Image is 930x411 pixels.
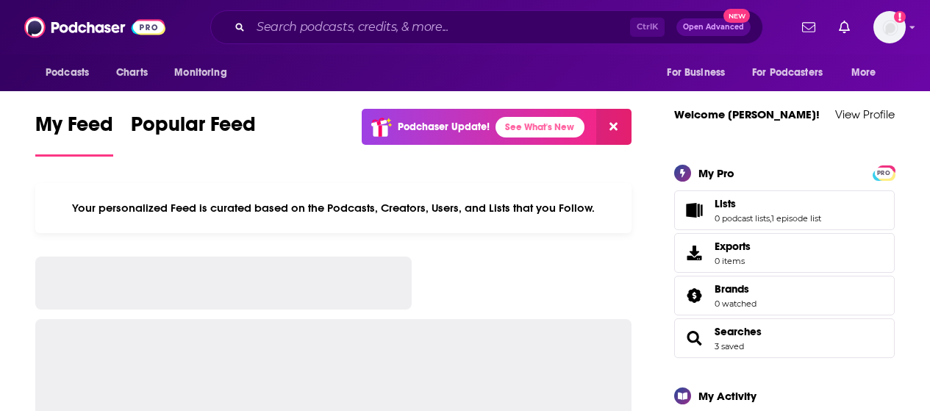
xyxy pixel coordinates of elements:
[676,18,751,36] button: Open AdvancedNew
[715,213,770,224] a: 0 podcast lists
[496,117,584,137] a: See What's New
[679,243,709,263] span: Exports
[723,9,750,23] span: New
[841,59,895,87] button: open menu
[116,62,148,83] span: Charts
[771,213,821,224] a: 1 episode list
[715,282,756,296] a: Brands
[873,11,906,43] button: Show profile menu
[715,240,751,253] span: Exports
[796,15,821,40] a: Show notifications dropdown
[715,341,744,351] a: 3 saved
[131,112,256,146] span: Popular Feed
[674,276,895,315] span: Brands
[715,282,749,296] span: Brands
[743,59,844,87] button: open menu
[674,190,895,230] span: Lists
[674,107,820,121] a: Welcome [PERSON_NAME]!
[698,166,734,180] div: My Pro
[164,59,246,87] button: open menu
[873,11,906,43] span: Logged in as kkitamorn
[35,112,113,146] span: My Feed
[715,197,736,210] span: Lists
[657,59,743,87] button: open menu
[174,62,226,83] span: Monitoring
[630,18,665,37] span: Ctrl K
[715,325,762,338] a: Searches
[833,15,856,40] a: Show notifications dropdown
[770,213,771,224] span: ,
[131,112,256,157] a: Popular Feed
[679,285,709,306] a: Brands
[875,168,893,179] span: PRO
[679,328,709,349] a: Searches
[835,107,895,121] a: View Profile
[715,197,821,210] a: Lists
[674,233,895,273] a: Exports
[683,24,744,31] span: Open Advanced
[752,62,823,83] span: For Podcasters
[851,62,876,83] span: More
[24,13,165,41] img: Podchaser - Follow, Share and Rate Podcasts
[398,121,490,133] p: Podchaser Update!
[210,10,763,44] div: Search podcasts, credits, & more...
[698,389,756,403] div: My Activity
[873,11,906,43] img: User Profile
[715,256,751,266] span: 0 items
[894,11,906,23] svg: Add a profile image
[674,318,895,358] span: Searches
[35,112,113,157] a: My Feed
[715,299,756,309] a: 0 watched
[875,166,893,177] a: PRO
[107,59,157,87] a: Charts
[46,62,89,83] span: Podcasts
[679,200,709,221] a: Lists
[251,15,630,39] input: Search podcasts, credits, & more...
[35,59,108,87] button: open menu
[35,183,632,233] div: Your personalized Feed is curated based on the Podcasts, Creators, Users, and Lists that you Follow.
[667,62,725,83] span: For Business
